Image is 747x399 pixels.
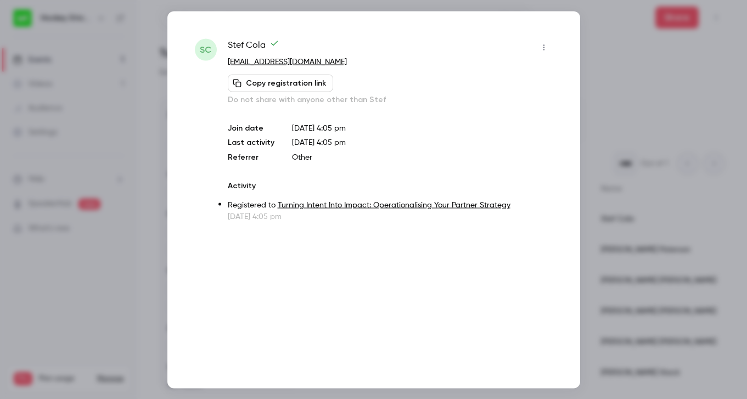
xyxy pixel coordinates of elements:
p: Do not share with anyone other than Stef [228,94,553,105]
p: Last activity [228,137,274,148]
p: Referrer [228,151,274,162]
p: [DATE] 4:05 pm [228,211,553,222]
p: Registered to [228,199,553,211]
span: [DATE] 4:05 pm [292,138,346,146]
span: Stef Cola [228,38,279,56]
a: Turning Intent Into Impact: Operationalising Your Partner Strategy [278,201,510,209]
p: [DATE] 4:05 pm [292,122,553,133]
button: Copy registration link [228,74,333,92]
p: Join date [228,122,274,133]
p: Other [292,151,553,162]
p: Activity [228,180,553,191]
a: [EMAIL_ADDRESS][DOMAIN_NAME] [228,58,347,65]
span: SC [200,43,211,56]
